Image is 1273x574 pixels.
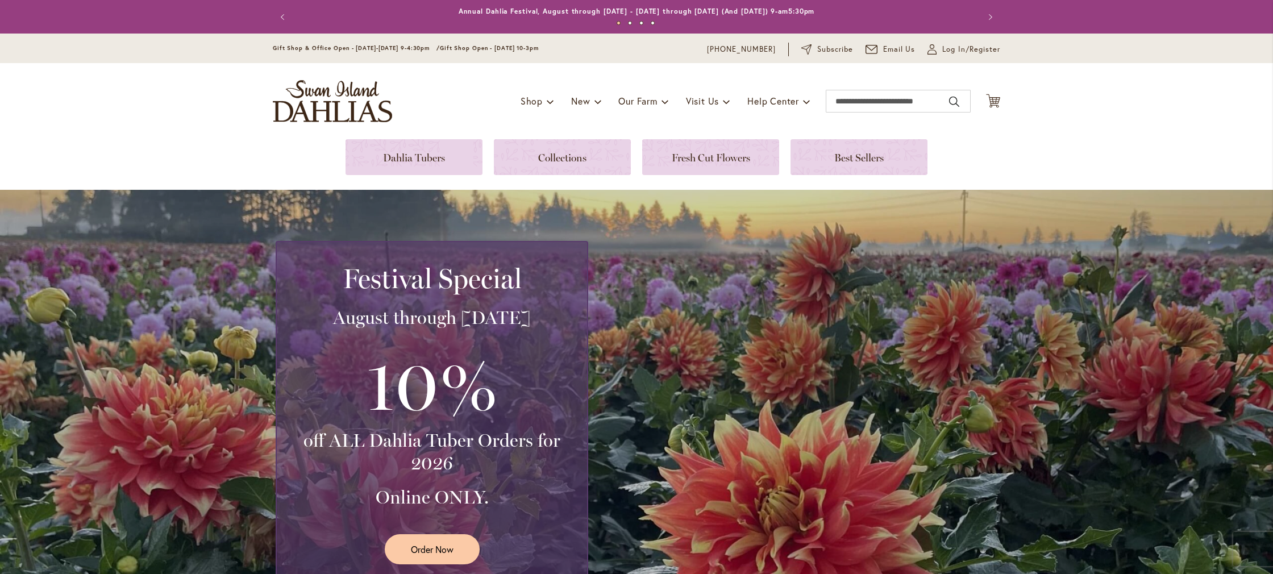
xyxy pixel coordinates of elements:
[817,44,853,55] span: Subscribe
[617,21,621,25] button: 1 of 4
[686,95,719,107] span: Visit Us
[618,95,657,107] span: Our Farm
[273,6,296,28] button: Previous
[521,95,543,107] span: Shop
[866,44,916,55] a: Email Us
[571,95,590,107] span: New
[440,44,539,52] span: Gift Shop Open - [DATE] 10-3pm
[290,340,573,429] h3: 10%
[747,95,799,107] span: Help Center
[459,7,815,15] a: Annual Dahlia Festival, August through [DATE] - [DATE] through [DATE] (And [DATE]) 9-am5:30pm
[883,44,916,55] span: Email Us
[801,44,853,55] a: Subscribe
[290,429,573,475] h3: off ALL Dahlia Tuber Orders for 2026
[651,21,655,25] button: 4 of 4
[628,21,632,25] button: 2 of 4
[927,44,1000,55] a: Log In/Register
[707,44,776,55] a: [PHONE_NUMBER]
[942,44,1000,55] span: Log In/Register
[290,306,573,329] h3: August through [DATE]
[273,80,392,122] a: store logo
[290,486,573,509] h3: Online ONLY.
[977,6,1000,28] button: Next
[273,44,440,52] span: Gift Shop & Office Open - [DATE]-[DATE] 9-4:30pm /
[639,21,643,25] button: 3 of 4
[290,263,573,294] h2: Festival Special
